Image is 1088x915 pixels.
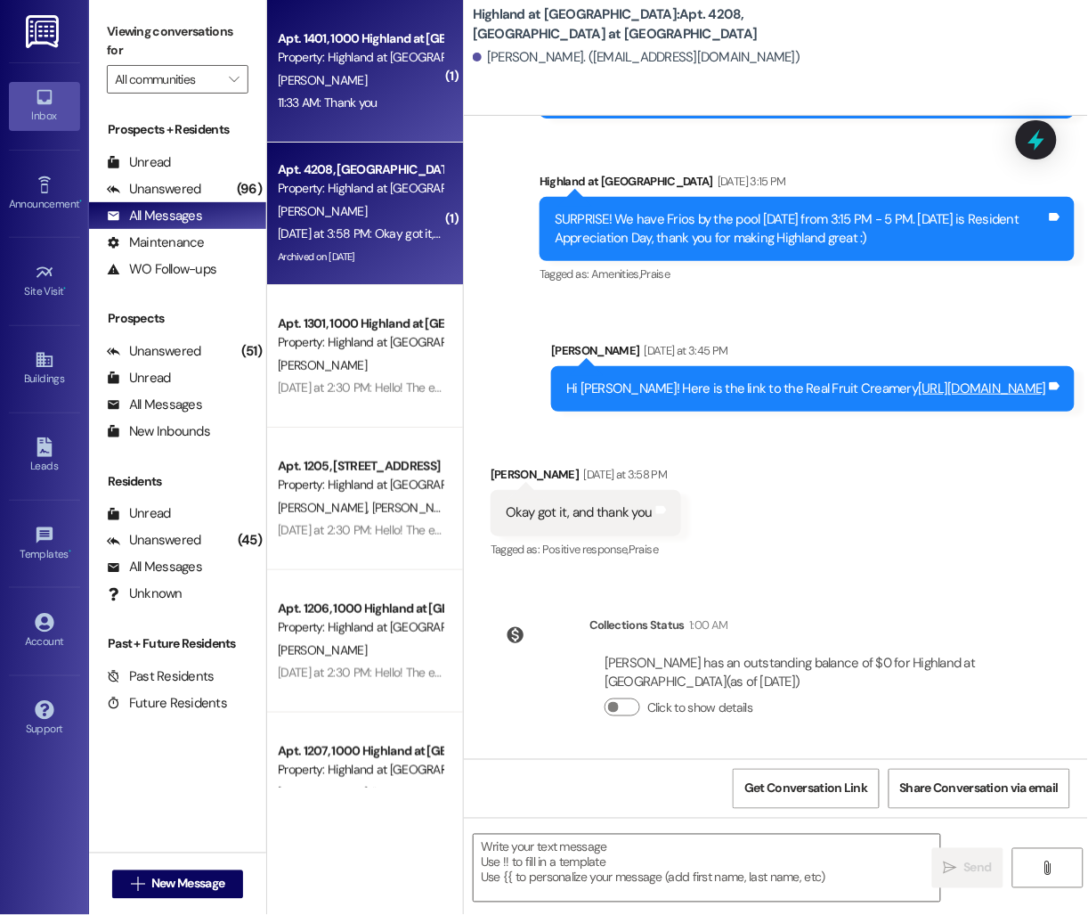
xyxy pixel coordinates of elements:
[9,432,80,480] a: Leads
[107,342,201,361] div: Unanswered
[278,500,372,516] span: [PERSON_NAME]
[26,15,62,48] img: ResiDesk Logo
[589,616,685,634] div: Collections Status
[629,542,658,557] span: Praise
[229,72,239,86] i: 
[9,695,80,743] a: Support
[900,780,1059,798] span: Share Conversation via email
[1041,862,1054,876] i: 
[278,642,367,658] span: [PERSON_NAME]
[591,266,641,282] span: Amenities ,
[542,542,629,557] span: Positive response ,
[278,333,443,352] div: Property: Highland at [GEOGRAPHIC_DATA]
[9,345,80,393] a: Buildings
[944,862,957,876] i: 
[89,634,266,653] div: Past + Future Residents
[278,225,511,241] div: [DATE] at 3:58 PM: Okay got it, and thank you
[9,257,80,306] a: Site Visit •
[278,457,443,476] div: Apt. 1205, [STREET_ADDRESS]
[640,341,728,360] div: [DATE] at 3:45 PM
[566,380,1046,398] div: Hi [PERSON_NAME]! Here is the link to the Real Fruit Creamery
[232,176,266,203] div: (96)
[89,309,266,328] div: Prospects
[107,584,183,603] div: Unknown
[89,120,266,139] div: Prospects + Residents
[555,210,1046,249] div: SURPRISE! We have Frios by the pool [DATE] from 3:15 PM - 5 PM. [DATE] is Resident Appreciation D...
[107,207,202,225] div: All Messages
[733,769,879,809] button: Get Conversation Link
[276,246,444,268] div: Archived on [DATE]
[744,780,867,798] span: Get Conversation Link
[107,667,215,686] div: Past Residents
[79,195,82,208] span: •
[278,357,367,373] span: [PERSON_NAME]
[131,878,144,892] i: 
[278,476,443,494] div: Property: Highland at [GEOGRAPHIC_DATA]
[9,82,80,130] a: Inbox
[278,179,443,198] div: Property: Highland at [GEOGRAPHIC_DATA]
[278,160,443,179] div: Apt. 4208, [GEOGRAPHIC_DATA] at [GEOGRAPHIC_DATA]
[278,203,367,219] span: [PERSON_NAME]
[889,769,1070,809] button: Share Conversation via email
[107,422,210,441] div: New Inbounds
[107,504,171,523] div: Unread
[278,522,1002,538] div: [DATE] at 2:30 PM: Hello! The elevator in [GEOGRAPHIC_DATA] is out of service. A technician has b...
[107,153,171,172] div: Unread
[540,172,1075,197] div: Highland at [GEOGRAPHIC_DATA]
[69,545,71,558] span: •
[372,500,467,516] span: [PERSON_NAME]
[491,536,681,562] div: Tagged as:
[237,338,266,365] div: (51)
[473,5,829,44] b: Highland at [GEOGRAPHIC_DATA]: Apt. 4208, [GEOGRAPHIC_DATA] at [GEOGRAPHIC_DATA]
[278,761,443,780] div: Property: Highland at [GEOGRAPHIC_DATA]
[278,315,443,333] div: Apt. 1301, 1000 Highland at [GEOGRAPHIC_DATA]
[605,654,1011,692] div: [PERSON_NAME] has an outstanding balance of $0 for Highland at [GEOGRAPHIC_DATA] (as of [DATE])
[964,859,992,878] span: Send
[107,233,205,252] div: Maintenance
[112,870,244,899] button: New Message
[278,742,443,761] div: Apt. 1207, 1000 Highland at [GEOGRAPHIC_DATA]
[278,48,443,67] div: Property: Highland at [GEOGRAPHIC_DATA]
[107,694,227,713] div: Future Residents
[107,531,201,550] div: Unanswered
[506,503,653,522] div: Okay got it, and thank you
[278,665,1002,681] div: [DATE] at 2:30 PM: Hello! The elevator in [GEOGRAPHIC_DATA] is out of service. A technician has b...
[107,18,248,65] label: Viewing conversations for
[278,618,443,637] div: Property: Highland at [GEOGRAPHIC_DATA]
[107,180,201,199] div: Unanswered
[107,260,216,279] div: WO Follow-ups
[932,848,1003,888] button: Send
[647,699,752,717] label: Click to show details
[64,282,67,295] span: •
[9,608,80,656] a: Account
[540,261,1075,287] div: Tagged as:
[107,369,171,388] div: Unread
[107,396,202,414] div: All Messages
[89,472,266,491] div: Residents
[278,600,443,618] div: Apt. 1206, 1000 Highland at [GEOGRAPHIC_DATA]
[491,465,681,490] div: [PERSON_NAME]
[278,29,443,48] div: Apt. 1401, 1000 Highland at [GEOGRAPHIC_DATA]
[685,616,727,634] div: 1:00 AM
[713,172,786,191] div: [DATE] 3:15 PM
[233,527,266,554] div: (45)
[580,465,668,484] div: [DATE] at 3:58 PM
[473,48,800,67] div: [PERSON_NAME]. ([EMAIL_ADDRESS][DOMAIN_NAME])
[278,785,376,801] span: [PERSON_NAME] Iii
[278,380,1002,396] div: [DATE] at 2:30 PM: Hello! The elevator in [GEOGRAPHIC_DATA] is out of service. A technician has b...
[151,875,224,894] span: New Message
[641,266,670,282] span: Praise
[9,520,80,568] a: Templates •
[919,380,1047,397] a: [URL][DOMAIN_NAME]
[278,94,378,110] div: 11:33 AM: Thank you
[278,72,367,88] span: [PERSON_NAME]
[107,558,202,576] div: All Messages
[115,65,220,94] input: All communities
[551,341,1075,366] div: [PERSON_NAME]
